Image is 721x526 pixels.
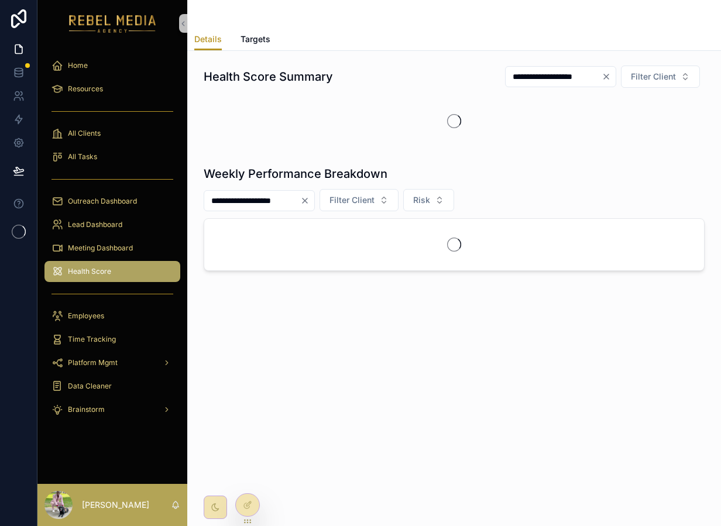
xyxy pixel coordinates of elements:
[413,194,430,206] span: Risk
[241,29,270,52] a: Targets
[68,381,112,391] span: Data Cleaner
[44,261,180,282] a: Health Score
[621,66,700,88] button: Select Button
[44,329,180,350] a: Time Tracking
[68,243,133,253] span: Meeting Dashboard
[44,146,180,167] a: All Tasks
[82,499,149,511] p: [PERSON_NAME]
[631,71,676,82] span: Filter Client
[320,189,399,211] button: Select Button
[44,238,180,259] a: Meeting Dashboard
[44,376,180,397] a: Data Cleaner
[69,14,156,33] img: App logo
[44,78,180,99] a: Resources
[44,123,180,144] a: All Clients
[44,55,180,76] a: Home
[194,29,222,51] a: Details
[68,311,104,321] span: Employees
[68,335,116,344] span: Time Tracking
[44,305,180,326] a: Employees
[68,129,101,138] span: All Clients
[329,194,375,206] span: Filter Client
[68,61,88,70] span: Home
[44,399,180,420] a: Brainstorm
[241,33,270,45] span: Targets
[44,352,180,373] a: Platform Mgmt
[68,405,105,414] span: Brainstorm
[44,214,180,235] a: Lead Dashboard
[68,197,137,206] span: Outreach Dashboard
[44,191,180,212] a: Outreach Dashboard
[300,196,314,205] button: Clear
[403,189,454,211] button: Select Button
[602,72,616,81] button: Clear
[68,267,111,276] span: Health Score
[68,358,118,367] span: Platform Mgmt
[204,68,333,85] h1: Health Score Summary
[68,220,122,229] span: Lead Dashboard
[68,84,103,94] span: Resources
[68,152,97,161] span: All Tasks
[194,33,222,45] span: Details
[204,166,387,182] h1: Weekly Performance Breakdown
[37,47,187,435] div: scrollable content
